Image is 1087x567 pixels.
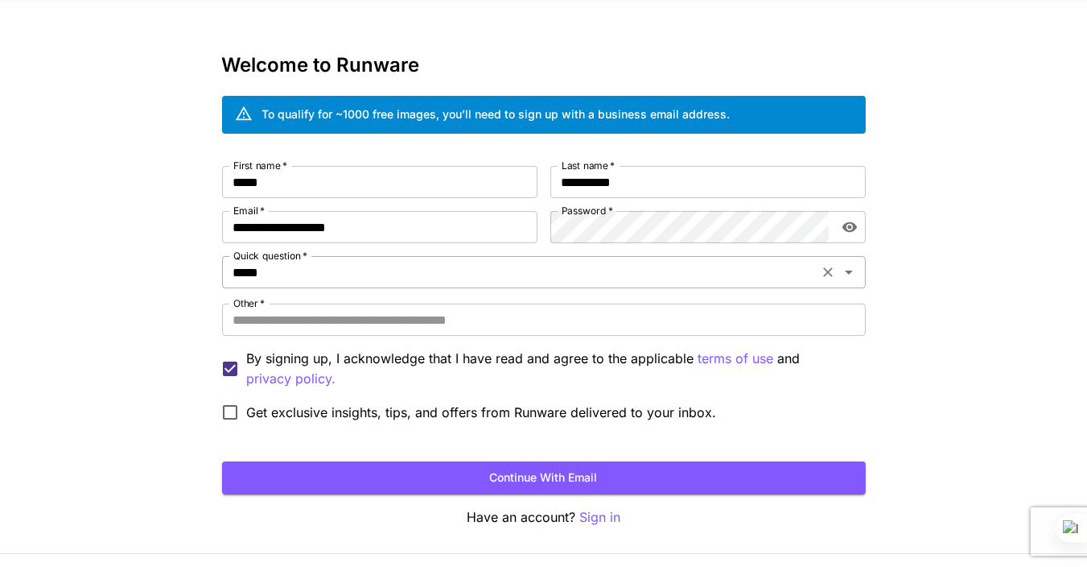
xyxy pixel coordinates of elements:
label: Password [562,204,613,217]
label: First name [233,159,287,172]
p: Have an account? [222,507,866,528]
button: Clear [817,261,839,283]
button: Sign in [579,507,620,528]
button: By signing up, I acknowledge that I have read and agree to the applicable and privacy policy. [698,349,774,369]
button: Open [838,261,860,283]
p: privacy policy. [247,369,336,389]
h3: Welcome to Runware [222,54,866,77]
label: Last name [562,159,615,172]
button: toggle password visibility [835,213,864,242]
p: By signing up, I acknowledge that I have read and agree to the applicable and [247,349,853,389]
label: Quick question [233,249,307,263]
label: Other [233,296,265,310]
button: Continue with email [222,461,866,495]
p: terms of use [698,349,774,369]
label: Email [233,204,265,217]
div: To qualify for ~1000 free images, you’ll need to sign up with a business email address. [262,106,731,122]
button: By signing up, I acknowledge that I have read and agree to the applicable terms of use and [247,369,336,389]
span: Get exclusive insights, tips, and offers from Runware delivered to your inbox. [247,403,717,422]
